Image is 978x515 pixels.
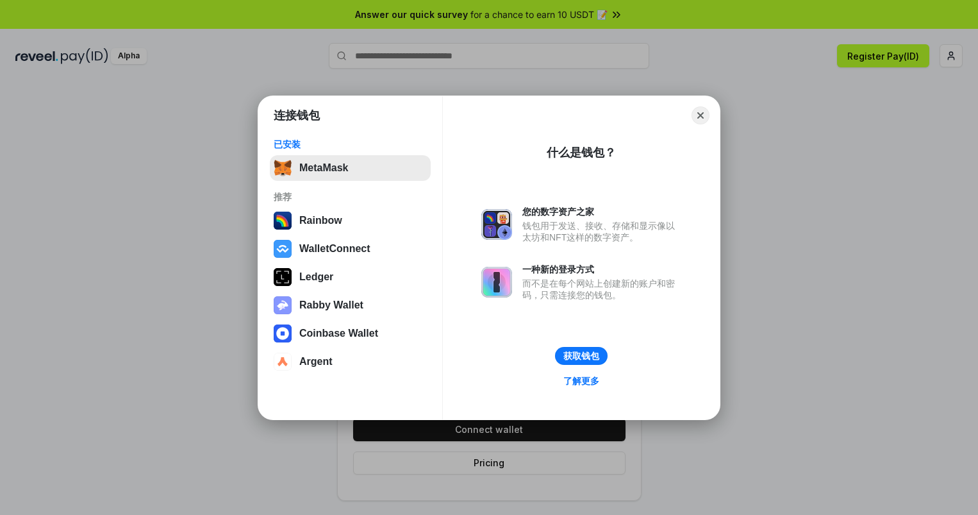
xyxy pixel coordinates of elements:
div: 钱包用于发送、接收、存储和显示像以太坊和NFT这样的数字资产。 [522,220,681,243]
img: svg+xml,%3Csvg%20fill%3D%22none%22%20height%3D%2233%22%20viewBox%3D%220%200%2035%2033%22%20width%... [274,159,292,177]
img: svg+xml,%3Csvg%20xmlns%3D%22http%3A%2F%2Fwww.w3.org%2F2000%2Fsvg%22%20fill%3D%22none%22%20viewBox... [481,209,512,240]
button: Argent [270,349,431,375]
div: 已安装 [274,139,427,150]
a: 了解更多 [556,373,607,389]
div: Rainbow [299,215,342,226]
img: svg+xml,%3Csvg%20width%3D%2228%22%20height%3D%2228%22%20viewBox%3D%220%200%2028%2028%22%20fill%3D... [274,240,292,258]
button: Ledger [270,264,431,290]
div: Ledger [299,271,333,283]
div: 什么是钱包？ [547,145,616,160]
button: WalletConnect [270,236,431,262]
img: svg+xml,%3Csvg%20xmlns%3D%22http%3A%2F%2Fwww.w3.org%2F2000%2Fsvg%22%20fill%3D%22none%22%20viewBox... [481,267,512,298]
div: 而不是在每个网站上创建新的账户和密码，只需连接您的钱包。 [522,278,681,301]
h1: 连接钱包 [274,108,320,123]
button: Coinbase Wallet [270,321,431,346]
div: Rabby Wallet [299,300,363,311]
img: svg+xml,%3Csvg%20width%3D%22120%22%20height%3D%22120%22%20viewBox%3D%220%200%20120%20120%22%20fil... [274,212,292,230]
div: 获取钱包 [563,350,599,362]
div: 一种新的登录方式 [522,264,681,275]
img: svg+xml,%3Csvg%20xmlns%3D%22http%3A%2F%2Fwww.w3.org%2F2000%2Fsvg%22%20width%3D%2228%22%20height%3... [274,268,292,286]
button: Close [692,106,709,124]
button: Rabby Wallet [270,292,431,318]
div: 推荐 [274,191,427,203]
div: WalletConnect [299,243,370,255]
div: MetaMask [299,162,348,174]
div: Argent [299,356,333,367]
div: 了解更多 [563,375,599,387]
button: MetaMask [270,155,431,181]
button: Rainbow [270,208,431,233]
div: 您的数字资产之家 [522,206,681,217]
img: svg+xml,%3Csvg%20width%3D%2228%22%20height%3D%2228%22%20viewBox%3D%220%200%2028%2028%22%20fill%3D... [274,325,292,342]
img: svg+xml,%3Csvg%20xmlns%3D%22http%3A%2F%2Fwww.w3.org%2F2000%2Fsvg%22%20fill%3D%22none%22%20viewBox... [274,296,292,314]
button: 获取钱包 [555,347,608,365]
img: svg+xml,%3Csvg%20width%3D%2228%22%20height%3D%2228%22%20viewBox%3D%220%200%2028%2028%22%20fill%3D... [274,353,292,371]
div: Coinbase Wallet [299,328,378,339]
